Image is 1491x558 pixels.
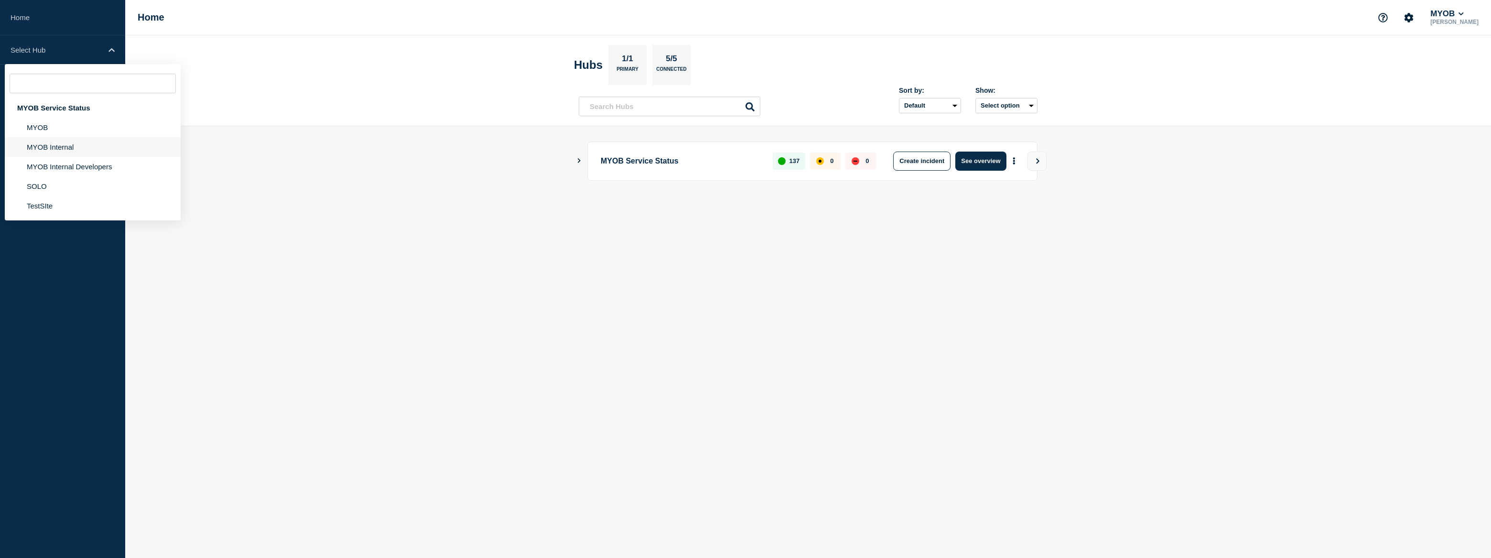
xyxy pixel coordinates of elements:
[662,54,681,66] p: 5/5
[899,98,961,113] select: Sort by
[893,152,951,171] button: Create incident
[830,157,833,164] p: 0
[852,157,859,165] div: down
[1008,152,1020,170] button: More actions
[975,87,1037,94] div: Show:
[1373,8,1393,28] button: Support
[1428,9,1466,19] button: MYOB
[616,66,638,77] p: Primary
[778,157,786,165] div: up
[865,157,869,164] p: 0
[1399,8,1419,28] button: Account settings
[975,98,1037,113] button: Select option
[789,157,800,164] p: 137
[1428,19,1480,25] p: [PERSON_NAME]
[601,152,762,171] p: MYOB Service Status
[5,157,181,176] li: MYOB Internal Developers
[574,58,603,72] h2: Hubs
[816,157,824,165] div: affected
[5,118,181,137] li: MYOB
[5,196,181,216] li: TestSIte
[5,98,181,118] div: MYOB Service Status
[955,152,1006,171] button: See overview
[579,97,760,116] input: Search Hubs
[5,176,181,196] li: SOLO
[618,54,637,66] p: 1/1
[656,66,686,77] p: Connected
[5,137,181,157] li: MYOB Internal
[138,12,164,23] h1: Home
[577,157,582,164] button: Show Connected Hubs
[899,87,961,94] div: Sort by:
[1027,152,1047,171] button: View
[11,46,102,54] p: Select Hub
